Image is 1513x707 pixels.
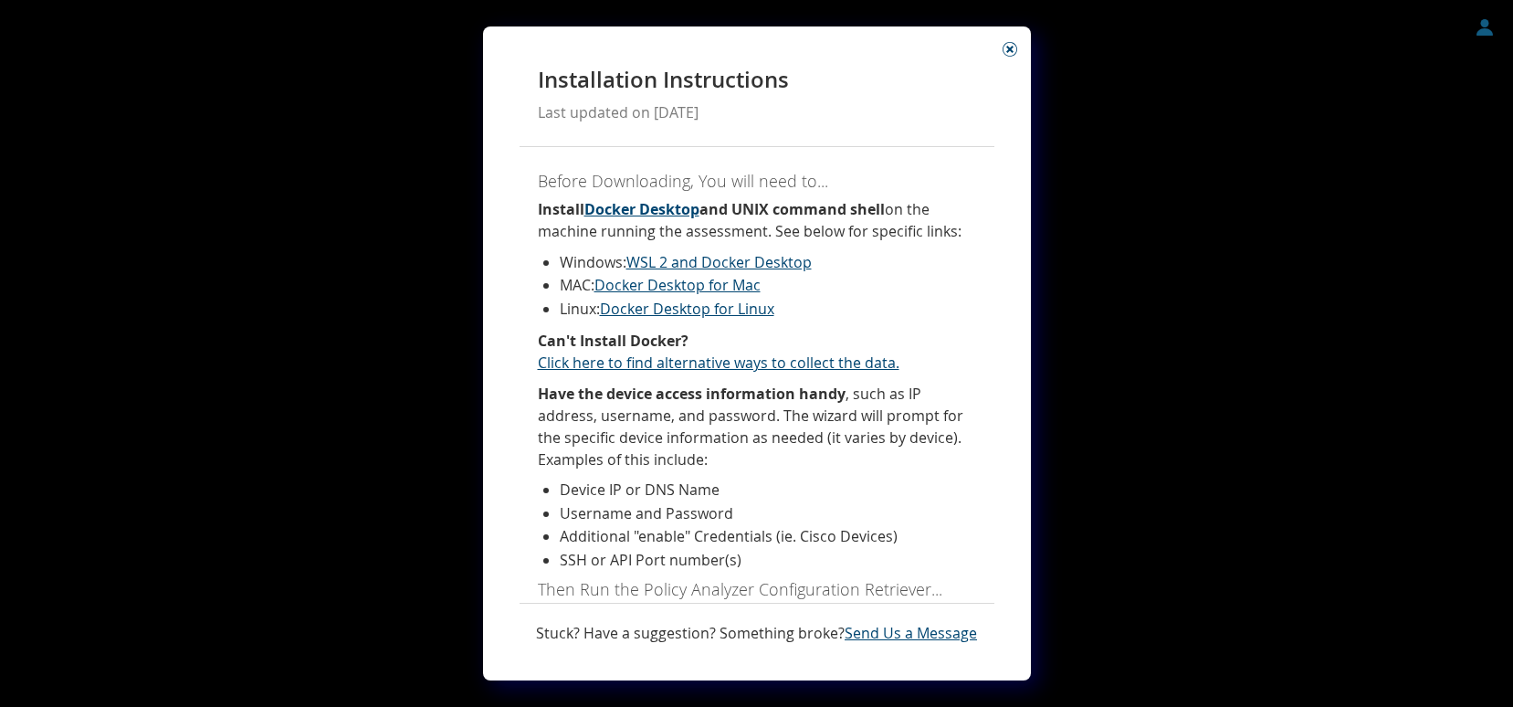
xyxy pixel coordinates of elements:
li: Windows: [560,251,976,275]
a: Docker Desktop for Linux [600,299,774,319]
li: Device IP or DNS Name [560,479,976,502]
a: WSL 2 and Docker Desktop [626,252,812,272]
h1: Installation Instructions [538,68,976,91]
p: Stuck? Have a suggestion? Something broke? [536,622,977,644]
a: Send Us a Message [845,623,977,643]
li: Linux: [560,298,976,322]
strong: Install and UNIX command shell [538,199,885,219]
p: , such as IP address, username, and password. The wizard will prompt for the specific device info... [538,383,976,470]
li: SSH or API Port number(s) [560,549,976,573]
li: Additional "enable" Credentials (ie. Cisco Devices) [560,525,976,549]
h2: Then Run the Policy Analyzer Configuration Retriever... [538,581,976,599]
p: on the machine running the assessment. See below for specific links: [538,198,976,242]
li: Username and Password [560,502,976,526]
a: Docker Desktop [584,199,699,219]
strong: Have the device access information handy [538,384,846,404]
h2: Before Downloading, You will need to... [538,173,976,191]
strong: Can't Install Docker? [538,331,688,351]
a: Click here to find alternative ways to collect the data. [538,353,899,373]
h3: Last updated on [DATE] [538,105,976,121]
a: Docker Desktop for Mac [594,275,761,295]
li: MAC: [560,274,976,298]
